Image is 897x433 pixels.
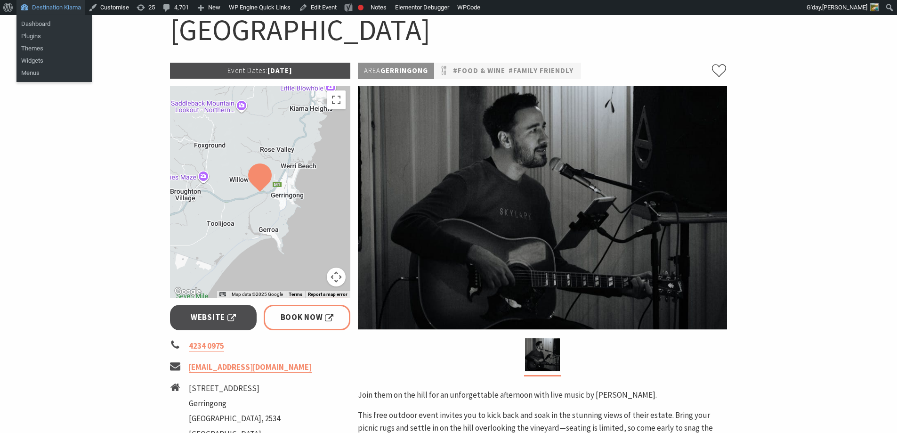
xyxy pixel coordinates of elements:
[453,65,505,77] a: #Food & Wine
[509,65,574,77] a: #Family Friendly
[327,90,346,109] button: Toggle fullscreen view
[358,86,727,329] img: Matt Dundas
[189,397,280,410] li: Gerringong
[16,42,92,55] a: Themes
[822,4,867,11] span: [PERSON_NAME]
[358,389,727,401] p: Join them on the hill for an unforgettable afternoon with live music by [PERSON_NAME].
[358,5,364,10] div: Focus keyphrase not set
[358,63,434,79] p: Gerringong
[227,66,267,75] span: Event Dates:
[364,66,380,75] span: Area
[172,286,203,298] img: Google
[219,291,226,298] button: Keyboard shortcuts
[264,305,351,330] a: Book Now
[189,382,280,395] li: [STREET_ADDRESS]
[170,305,257,330] a: Website
[16,40,92,82] ul: Destination Kiama
[16,18,92,30] a: Dashboard
[189,341,224,351] a: 4234 0975
[16,67,92,79] a: Menus
[191,311,236,324] span: Website
[289,292,302,297] a: Terms (opens in new tab)
[189,412,280,425] li: [GEOGRAPHIC_DATA], 2534
[16,30,92,42] a: Plugins
[232,292,283,297] span: Map data ©2025 Google
[525,338,560,371] img: Matt Dundas
[327,268,346,286] button: Map camera controls
[170,63,351,79] p: [DATE]
[308,292,347,297] a: Report a map error
[16,55,92,67] a: Widgets
[16,15,92,45] ul: Destination Kiama
[281,311,334,324] span: Book Now
[189,362,312,373] a: [EMAIL_ADDRESS][DOMAIN_NAME]
[172,286,203,298] a: Open this area in Google Maps (opens a new window)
